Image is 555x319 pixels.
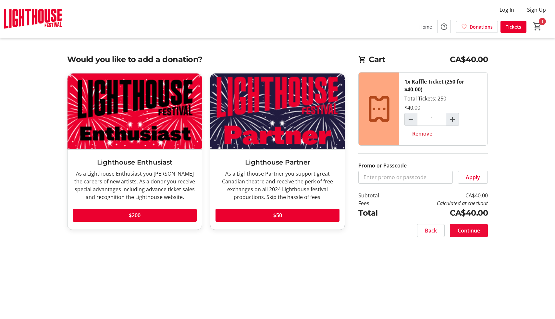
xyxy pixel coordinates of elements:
button: Increment by one [446,113,459,126]
div: Total Tickets: 250 [399,73,487,145]
span: Back [425,227,437,234]
span: Continue [458,227,480,234]
td: CA$40.00 [396,207,488,219]
span: CA$40.00 [450,54,488,65]
span: Log In [499,6,514,14]
button: Sign Up [522,5,551,15]
td: Fees [358,199,396,207]
button: Continue [450,224,488,237]
td: Total [358,207,396,219]
span: Remove [412,130,432,138]
span: Tickets [506,23,521,30]
span: $200 [129,211,141,219]
button: Remove [404,127,440,140]
span: Home [419,23,432,30]
div: As a Lighthouse Enthusiast you [PERSON_NAME] the careers of new artists. As a donor you receive s... [73,170,197,201]
input: Raffle Ticket (250 for $40.00) Quantity [417,113,446,126]
img: Lighthouse Partner [210,73,345,149]
button: Apply [458,171,488,184]
button: Help [438,20,450,33]
button: $200 [73,209,197,222]
td: Calculated at checkout [396,199,488,207]
label: Promo or Passcode [358,162,407,169]
button: $50 [216,209,339,222]
a: Home [414,21,437,33]
button: Log In [494,5,519,15]
input: Enter promo or passcode [358,171,453,184]
span: Apply [466,173,480,181]
span: Donations [470,23,493,30]
img: Lighthouse Festival's Logo [4,3,62,35]
a: Tickets [500,21,526,33]
h3: Lighthouse Enthusiast [73,157,197,167]
a: Donations [456,21,498,33]
div: $40.00 [404,104,420,112]
td: Subtotal [358,192,396,199]
span: $50 [273,211,282,219]
h2: Cart [358,54,488,67]
img: Lighthouse Enthusiast [68,73,202,149]
h3: Lighthouse Partner [216,157,339,167]
h2: Would you like to add a donation? [67,54,345,65]
div: 1x Raffle Ticket (250 for $40.00) [404,78,482,93]
button: Back [417,224,445,237]
button: Decrement by one [405,113,417,126]
div: As a Lighthouse Partner you support great Canadian theatre and receive the perk of free exchanges... [216,170,339,201]
td: CA$40.00 [396,192,488,199]
button: Cart [532,20,543,32]
span: Sign Up [527,6,546,14]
